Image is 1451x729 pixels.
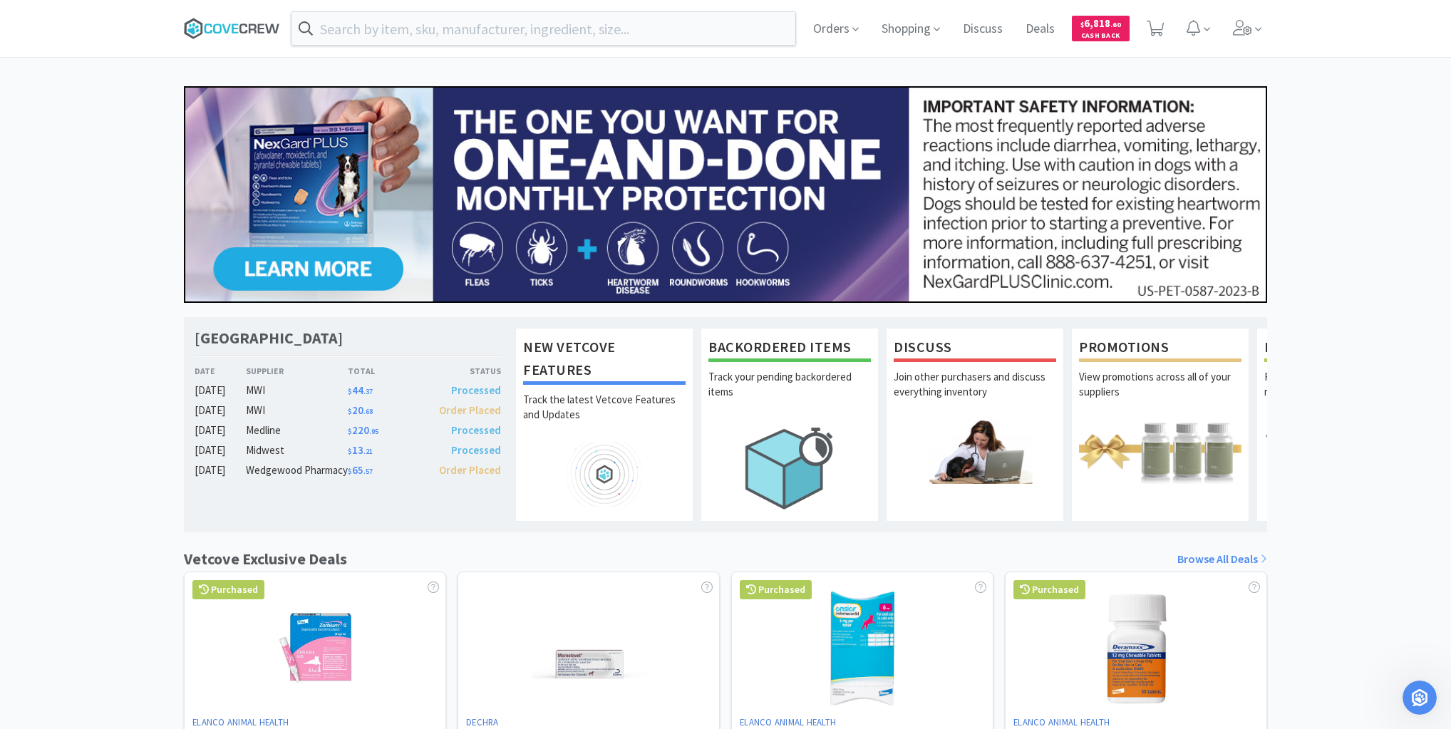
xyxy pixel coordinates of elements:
[184,547,347,572] h1: Vetcove Exclusive Deals
[11,209,274,265] div: Rachel says…
[1020,23,1060,36] a: Deals
[894,336,1056,362] h1: Discuss
[348,447,352,456] span: $
[195,422,246,439] div: [DATE]
[11,27,234,114] div: Hi there! Thank you for contacting Vetcove Support! We’ve received your message and the next avai...
[348,443,373,457] span: 13
[23,36,222,105] div: Hi there! Thank you for contacting Vetcove Support! We’ve received your message and the next avai...
[210,274,262,288] div: Thank you
[244,461,267,484] button: Send a message…
[1403,681,1437,715] iframe: Intercom live chat
[369,427,378,436] span: . 95
[195,462,246,479] div: [DATE]
[1079,336,1241,362] h1: Promotions
[11,307,234,366] div: If you refresh your page, that should be fixed and the price will be displayed properly!
[348,383,373,397] span: 44
[424,364,501,378] div: Status
[348,467,352,476] span: $
[246,442,348,459] div: Midwest
[1264,419,1427,484] img: hero_samples.png
[1079,369,1241,419] p: View promotions across all of your suppliers
[246,382,348,399] div: MWI
[515,328,693,522] a: New Vetcove FeaturesTrack the latest Vetcove Features and Updates
[195,364,246,378] div: Date
[11,176,78,207] div: Hi there!
[1256,328,1435,522] a: Free SamplesRequest free samples on the newest veterinary products
[246,422,348,439] div: Medline
[363,407,373,416] span: . 68
[348,403,373,417] span: 20
[894,369,1056,419] p: Join other purchasers and discuss everything inventory
[523,336,686,385] h1: New Vetcove Features
[11,307,274,378] div: Rachel says…
[69,7,120,18] h1: Operator
[451,423,501,437] span: Processed
[206,386,262,400] div: Thank you!
[348,364,425,378] div: Total
[11,432,274,433] div: New messages divider
[11,176,274,209] div: Rachel says…
[363,447,373,456] span: . 21
[41,8,63,31] img: Profile image for Operator
[363,467,373,476] span: . 57
[195,378,274,409] div: Thank you!
[1264,336,1427,362] h1: Free Samples
[348,387,352,396] span: $
[1110,20,1121,29] span: . 60
[199,265,274,296] div: Thank you
[1071,328,1249,522] a: PromotionsView promotions across all of your suppliers
[195,422,501,439] a: [DATE]Medline$220.95Processed
[184,86,1267,303] img: 24562ba5414042f391a945fa418716b7_350.jpg
[11,378,274,420] div: Wendy says…
[363,387,373,396] span: . 37
[195,402,246,419] div: [DATE]
[9,6,36,33] button: go back
[708,419,871,517] img: hero_backorders.png
[708,336,871,362] h1: Backordered Items
[195,328,343,348] h1: [GEOGRAPHIC_DATA]
[348,427,352,436] span: $
[195,462,501,479] a: [DATE]Wedgewood Pharmacy$65.57Order Placed
[22,467,33,478] button: Emoji picker
[23,316,222,358] div: If you refresh your page, that should be fixed and the price will be displayed properly!
[1264,369,1427,419] p: Request free samples on the newest veterinary products
[439,463,501,477] span: Order Placed
[894,419,1056,484] img: hero_discuss.png
[11,27,274,125] div: Operator says…
[1080,20,1084,29] span: $
[195,382,246,399] div: [DATE]
[957,23,1008,36] a: Discuss
[451,383,501,397] span: Processed
[246,402,348,419] div: MWI
[68,467,79,478] button: Upload attachment
[1080,16,1121,30] span: 6,818
[11,125,274,176] div: Wendy says…
[23,185,67,199] div: Hi there!
[523,392,686,442] p: Track the latest Vetcove Features and Updates
[195,442,501,459] a: [DATE]Midwest$13.21Processed
[439,403,501,417] span: Order Placed
[886,328,1064,522] a: DiscussJoin other purchasers and discuss everything inventory
[1072,9,1130,48] a: $6,818.60Cash Back
[11,265,274,308] div: Wendy says…
[12,437,273,461] textarea: Message…
[195,402,501,419] a: [DATE]MWI$20.68Order Placed
[708,369,871,419] p: Track your pending backordered items
[348,463,373,477] span: 65
[11,209,234,254] div: I would be happy to look into this, one moment here...
[246,364,348,378] div: Supplier
[451,443,501,457] span: Processed
[195,382,501,399] a: [DATE]MWI$44.37Processed
[246,462,348,479] div: Wedgewood Pharmacy
[45,467,56,478] button: Gif picker
[348,407,352,416] span: $
[348,423,378,437] span: 220
[1079,419,1241,484] img: hero_promotions.png
[69,18,177,32] p: The team can also help
[701,328,879,522] a: Backordered ItemsTrack your pending backordered items
[1080,32,1121,41] span: Cash Back
[249,6,276,33] button: Home
[1177,550,1267,569] a: Browse All Deals
[23,217,222,245] div: I would be happy to look into this, one moment here...
[291,12,795,45] input: Search by item, sku, manufacturer, ingredient, size...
